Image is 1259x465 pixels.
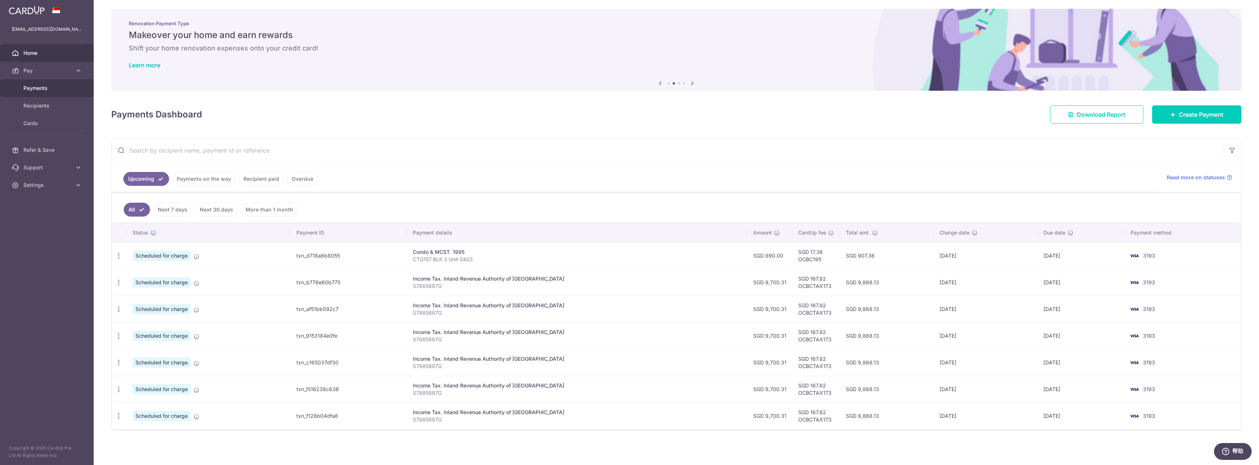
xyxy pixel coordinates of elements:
[132,251,191,261] span: Scheduled for charge
[291,242,407,269] td: txn_d718a6b8055
[934,242,1038,269] td: [DATE]
[23,181,72,189] span: Settings
[1127,358,1142,367] img: Bank Card
[291,402,407,429] td: txn_f128b04dfa6
[1038,296,1125,322] td: [DATE]
[753,229,772,236] span: Amount
[132,304,191,314] span: Scheduled for charge
[124,203,150,217] a: All
[792,269,840,296] td: SGD 167.82 OCBCTAX173
[413,336,741,343] p: S7885887G
[934,402,1038,429] td: [DATE]
[1127,278,1142,287] img: Bank Card
[132,357,191,368] span: Scheduled for charge
[747,296,792,322] td: SGD 9,700.31
[23,102,72,109] span: Recipients
[1143,252,1155,259] span: 3193
[112,139,1223,162] input: Search by recipient name, payment id or reference
[1038,376,1125,402] td: [DATE]
[840,376,934,402] td: SGD 9,868.13
[792,402,840,429] td: SGD 167.82 OCBCTAX173
[153,203,192,217] a: Next 7 days
[413,382,741,389] div: Income Tax. Inland Revenue Authority of [GEOGRAPHIC_DATA]
[413,389,741,397] p: S7885887G
[792,349,840,376] td: SGD 167.82 OCBCTAX173
[291,296,407,322] td: txn_af51bb092c7
[934,349,1038,376] td: [DATE]
[1127,251,1142,260] img: Bank Card
[413,282,741,290] p: S7885887G
[1143,359,1155,365] span: 3193
[1179,110,1223,119] span: Create Payment
[291,269,407,296] td: txn_b776e60b775
[1143,279,1155,285] span: 3193
[1143,386,1155,392] span: 3193
[1214,443,1252,461] iframe: 打开一个小组件，您可以在其中找到更多信息
[1127,331,1142,340] img: Bank Card
[1038,242,1125,269] td: [DATE]
[1127,412,1142,420] img: Bank Card
[747,269,792,296] td: SGD 9,700.31
[111,9,1241,91] img: Renovation banner
[23,120,72,127] span: Cards
[840,269,934,296] td: SGD 9,868.13
[239,172,284,186] a: Recipient paid
[132,331,191,341] span: Scheduled for charge
[792,242,840,269] td: SGD 17.36 OCBC195
[747,402,792,429] td: SGD 9,700.31
[840,296,934,322] td: SGD 9,868.13
[241,203,298,217] a: More than 1 month
[413,416,741,423] p: S7885887G
[1167,174,1225,181] span: Read more on statuses
[792,296,840,322] td: SGD 167.82 OCBCTAX173
[132,384,191,394] span: Scheduled for charge
[413,275,741,282] div: Income Tax. Inland Revenue Authority of [GEOGRAPHIC_DATA]
[129,61,160,69] a: Learn more
[1167,174,1232,181] a: Read more on statuses
[132,411,191,421] span: Scheduled for charge
[23,49,72,57] span: Home
[1038,322,1125,349] td: [DATE]
[840,242,934,269] td: SGD 907.36
[111,108,202,121] h4: Payments Dashboard
[23,164,72,171] span: Support
[840,349,934,376] td: SGD 9,868.13
[1038,269,1125,296] td: [DATE]
[747,322,792,349] td: SGD 9,700.31
[846,229,870,236] span: Total amt.
[1050,105,1143,124] a: Download Report
[291,223,407,242] th: Payment ID
[747,242,792,269] td: SGD 890.00
[23,67,72,74] span: Pay
[934,269,1038,296] td: [DATE]
[934,376,1038,402] td: [DATE]
[1038,402,1125,429] td: [DATE]
[23,146,72,154] span: Refer & Save
[1127,305,1142,314] img: Bank Card
[1143,333,1155,339] span: 3193
[407,223,747,242] th: Payment details
[1077,110,1125,119] span: Download Report
[840,322,934,349] td: SGD 9,868.13
[291,376,407,402] td: txn_1516238c636
[413,355,741,363] div: Income Tax. Inland Revenue Authority of [GEOGRAPHIC_DATA]
[1127,385,1142,394] img: Bank Card
[123,172,169,186] a: Upcoming
[792,322,840,349] td: SGD 167.82 OCBCTAX173
[413,248,741,256] div: Condo & MCST. 1995
[413,363,741,370] p: S7885887G
[413,409,741,416] div: Income Tax. Inland Revenue Authority of [GEOGRAPHIC_DATA]
[747,376,792,402] td: SGD 9,700.31
[413,256,741,263] p: CTG157 BLK 3 Unit 0403
[792,376,840,402] td: SGD 167.82 OCBCTAX173
[9,6,45,15] img: CardUp
[287,172,318,186] a: Overdue
[413,309,741,316] p: S7885887G
[1125,223,1241,242] th: Payment method
[172,172,236,186] a: Payments on the way
[23,85,72,92] span: Payments
[291,349,407,376] td: txn_c165037df30
[747,349,792,376] td: SGD 9,700.31
[840,402,934,429] td: SGD 9,868.13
